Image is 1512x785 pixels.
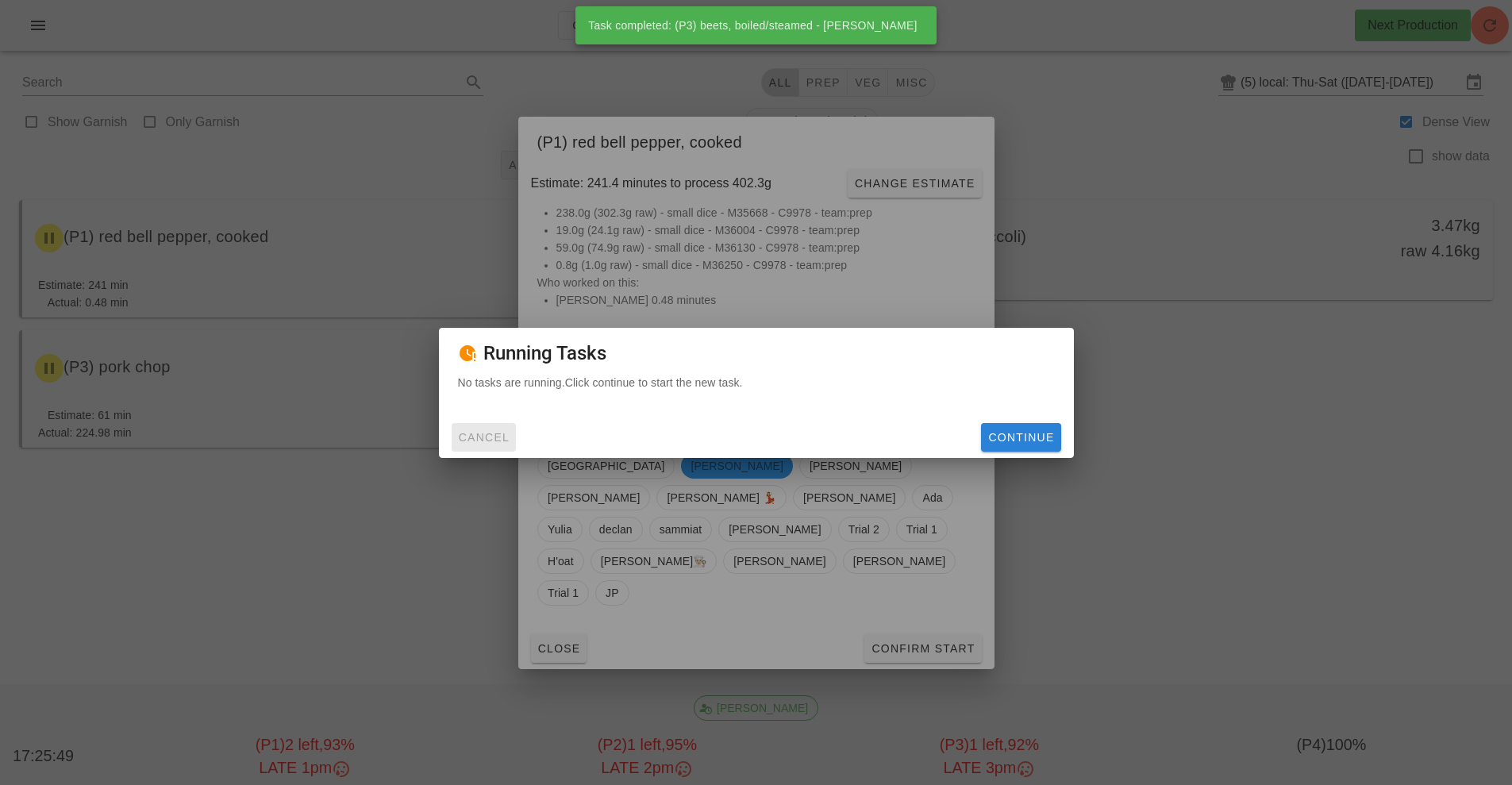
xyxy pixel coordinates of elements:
span: Click continue to start the new task. [565,376,743,389]
div: Running Tasks [439,328,1074,374]
span: Continue [987,431,1054,444]
span: Cancel [458,431,510,444]
p: No tasks are running. [458,374,1055,391]
button: Cancel [452,423,517,452]
button: Continue [981,423,1060,452]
